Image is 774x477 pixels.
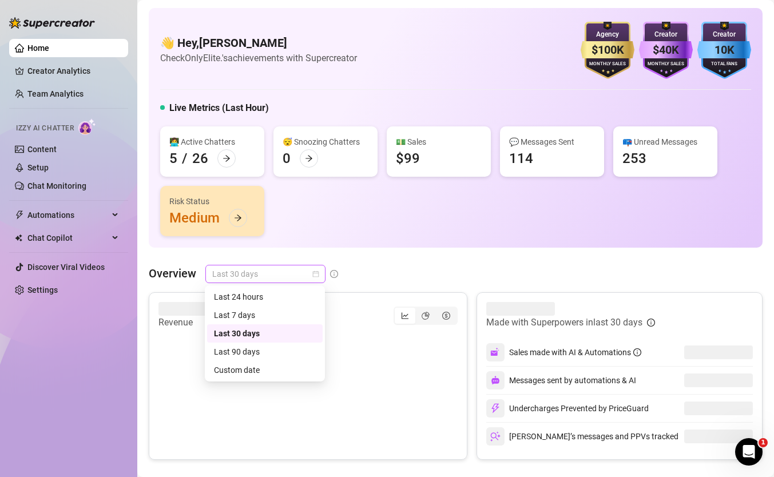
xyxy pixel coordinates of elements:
span: arrow-right [305,154,313,162]
div: Agency [581,29,634,40]
span: info-circle [633,348,641,356]
span: Izzy AI Chatter [16,123,74,134]
div: [PERSON_NAME]’s messages and PPVs tracked [486,427,678,446]
a: Chat Monitoring [27,181,86,190]
div: 📪 Unread Messages [622,136,708,148]
span: calendar [312,271,319,277]
div: 253 [622,149,646,168]
img: logo-BBDzfeDw.svg [9,17,95,29]
div: Creator [639,29,693,40]
img: svg%3e [490,347,501,357]
img: gold-badge-CigiZidd.svg [581,22,634,79]
span: Last 30 days [212,265,319,283]
div: 👩‍💻 Active Chatters [169,136,255,148]
article: Revenue [158,316,227,329]
span: pie-chart [422,312,430,320]
div: 26 [192,149,208,168]
article: Overview [149,265,196,282]
div: 💬 Messages Sent [509,136,595,148]
span: Automations [27,206,109,224]
div: Monthly Sales [581,61,634,68]
div: Last 90 days [207,343,323,361]
div: 💵 Sales [396,136,482,148]
div: 114 [509,149,533,168]
img: svg%3e [491,376,500,385]
div: Monthly Sales [639,61,693,68]
div: Creator [697,29,751,40]
div: Last 7 days [207,306,323,324]
div: Risk Status [169,195,255,208]
div: $99 [396,149,420,168]
div: $100K [581,41,634,59]
div: Last 24 hours [214,291,316,303]
div: Last 24 hours [207,288,323,306]
a: Setup [27,163,49,172]
a: Settings [27,285,58,295]
a: Discover Viral Videos [27,263,105,272]
span: info-circle [647,319,655,327]
div: Custom date [207,361,323,379]
div: Undercharges Prevented by PriceGuard [486,399,649,418]
a: Home [27,43,49,53]
span: thunderbolt [15,210,24,220]
div: 😴 Snoozing Chatters [283,136,368,148]
article: Made with Superpowers in last 30 days [486,316,642,329]
span: arrow-right [223,154,231,162]
div: segmented control [394,307,458,325]
a: Creator Analytics [27,62,119,80]
img: Chat Copilot [15,234,22,242]
span: dollar-circle [442,312,450,320]
article: Check OnlyElite.'s achievements with Supercreator [160,51,357,65]
img: blue-badge-DgoSNQY1.svg [697,22,751,79]
div: 5 [169,149,177,168]
iframe: Intercom live chat [735,438,763,466]
div: Messages sent by automations & AI [486,371,636,389]
div: Last 7 days [214,309,316,321]
img: svg%3e [490,431,501,442]
div: Total Fans [697,61,751,68]
span: 1 [759,438,768,447]
img: AI Chatter [78,118,96,135]
span: Chat Copilot [27,229,109,247]
div: Last 90 days [214,345,316,358]
div: Last 30 days [207,324,323,343]
img: svg%3e [490,403,501,414]
img: purple-badge-B9DA21FR.svg [639,22,693,79]
h4: 👋 Hey, [PERSON_NAME] [160,35,357,51]
div: Last 30 days [214,327,316,340]
div: 10K [697,41,751,59]
span: arrow-right [234,214,242,222]
div: $40K [639,41,693,59]
a: Team Analytics [27,89,84,98]
a: Content [27,145,57,154]
span: info-circle [330,270,338,278]
div: Custom date [214,364,316,376]
div: Sales made with AI & Automations [509,346,641,359]
div: 0 [283,149,291,168]
h5: Live Metrics (Last Hour) [169,101,269,115]
span: line-chart [401,312,409,320]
